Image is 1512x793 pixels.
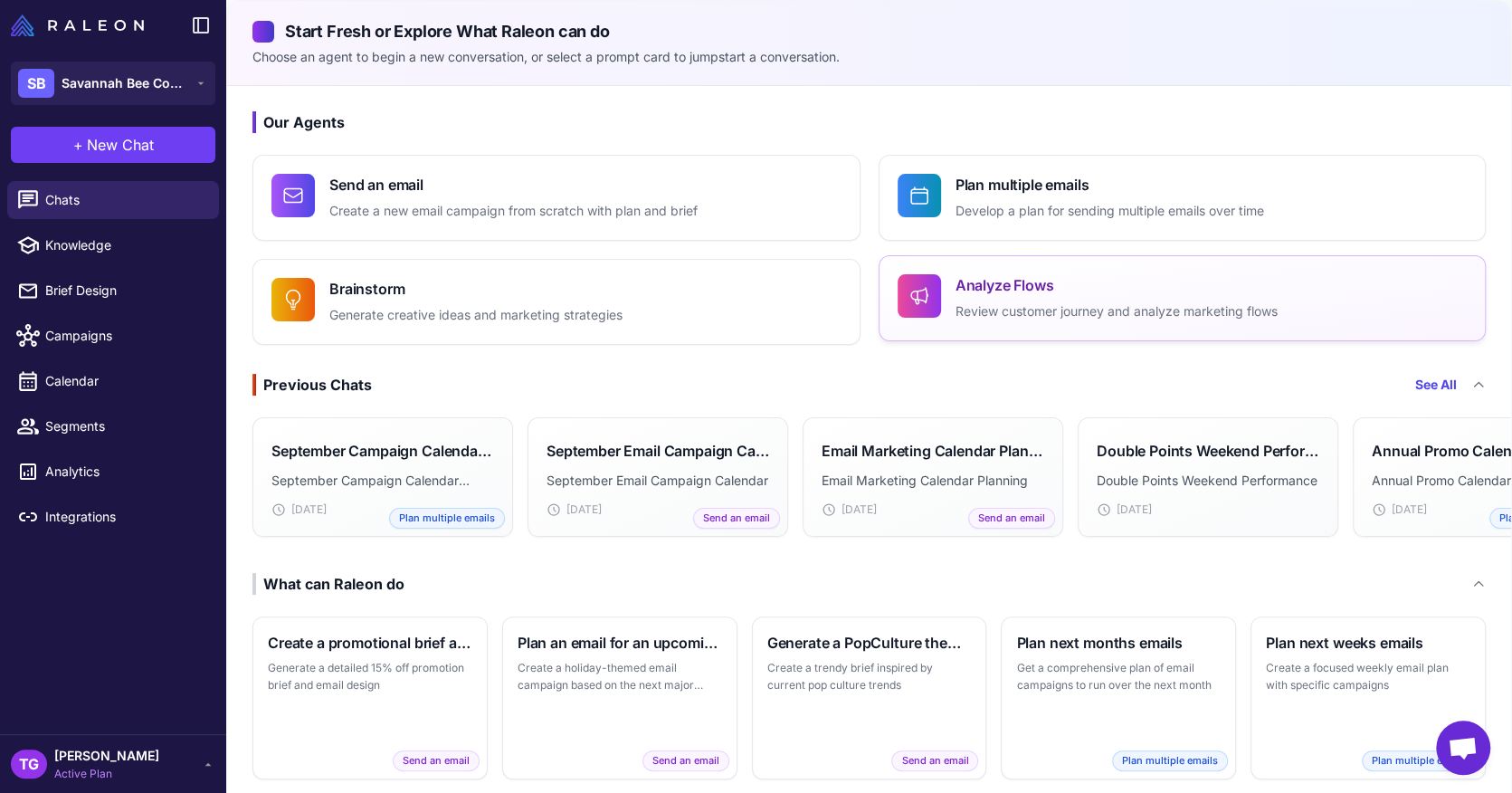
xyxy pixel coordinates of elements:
h3: Double Points Weekend Performance [1097,440,1319,462]
h3: September Campaign Calendar Planning [271,440,494,462]
a: Open chat [1436,721,1490,775]
span: Send an email [968,508,1055,529]
a: Segments [7,407,219,445]
p: Generate creative ideas and marketing strategies [329,305,623,326]
span: Send an email [393,750,480,771]
h3: September Email Campaign Calendar [547,440,769,462]
h2: Start Fresh or Explore What Raleon can do [252,19,1486,43]
a: Analytics [7,453,219,491]
p: Double Points Weekend Performance [1097,471,1319,491]
p: Choose an agent to begin a new conversation, or select a prompt card to jumpstart a conversation. [252,47,1486,67]
span: Savannah Bee Company [62,73,188,93]
a: Knowledge [7,226,219,264]
h4: Plan multiple emails [956,174,1264,196]
button: Plan an email for an upcoming holidayCreate a holiday-themed email campaign based on the next maj... [502,616,737,779]
h3: Email Marketing Calendar Planning [822,440,1044,462]
a: Campaigns [7,317,219,355]
span: Plan multiple emails [1112,750,1228,771]
h3: Plan next months emails [1016,632,1221,654]
p: Get a comprehensive plan of email campaigns to run over the next month [1016,659,1221,694]
p: Email Marketing Calendar Planning [822,471,1044,491]
button: BrainstormGenerate creative ideas and marketing strategies [252,259,861,345]
button: Plan next weeks emailsCreate a focused weekly email plan with specific campaignsPlan multiple emails [1250,616,1486,779]
h3: Create a promotional brief and email [268,632,472,654]
button: Create a promotional brief and emailGenerate a detailed 15% off promotion brief and email designS... [252,616,488,779]
h4: Send an email [329,174,698,196]
span: Brief Design [45,281,204,301]
button: Plan multiple emailsDevelop a plan for sending multiple emails over time [879,155,1487,241]
h3: Our Agents [252,111,1486,133]
span: New Chat [87,134,154,156]
div: What can Raleon do [252,573,404,595]
div: [DATE] [547,502,769,518]
p: Create a holiday-themed email campaign based on the next major holiday [518,659,722,694]
div: Previous Chats [252,374,372,396]
p: Generate a detailed 15% off promotion brief and email design [268,659,472,694]
div: TG [11,750,47,779]
p: Review customer journey and analyze marketing flows [956,301,1278,322]
span: Active Plan [54,766,159,782]
span: Plan multiple emails [389,508,505,529]
h3: Generate a PopCulture themed brief [767,632,972,654]
button: Plan next months emailsGet a comprehensive plan of email campaigns to run over the next monthPlan... [1001,616,1236,779]
span: Send an email [642,750,729,771]
span: Send an email [693,508,780,529]
button: SBSavannah Bee Company [11,62,215,105]
h4: Brainstorm [329,278,623,300]
h3: Plan next weeks emails [1266,632,1470,654]
a: See All [1415,375,1457,395]
span: [PERSON_NAME] [54,746,159,766]
span: Chats [45,190,204,210]
p: Create a new email campaign from scratch with plan and brief [329,201,698,222]
span: Send an email [891,750,978,771]
span: Calendar [45,371,204,391]
p: Develop a plan for sending multiple emails over time [956,201,1264,222]
div: SB [18,69,54,98]
p: Create a focused weekly email plan with specific campaigns [1266,659,1470,694]
a: Raleon Logo [11,14,151,36]
button: Send an emailCreate a new email campaign from scratch with plan and brief [252,155,861,241]
p: Create a trendy brief inspired by current pop culture trends [767,659,972,694]
img: Raleon Logo [11,14,144,36]
button: Analyze FlowsReview customer journey and analyze marketing flows [879,255,1487,341]
p: September Email Campaign Calendar [547,471,769,491]
span: Knowledge [45,235,204,255]
span: Segments [45,416,204,436]
button: +New Chat [11,127,215,163]
a: Integrations [7,498,219,536]
div: [DATE] [271,502,494,518]
div: [DATE] [822,502,1044,518]
div: [DATE] [1097,502,1319,518]
button: Generate a PopCulture themed briefCreate a trendy brief inspired by current pop culture trendsSen... [752,616,987,779]
span: Plan multiple emails [1362,750,1478,771]
p: September Campaign Calendar Planning [271,471,494,491]
h3: Plan an email for an upcoming holiday [518,632,722,654]
span: Integrations [45,507,204,527]
a: Calendar [7,362,219,400]
span: + [73,134,83,156]
span: Analytics [45,462,204,482]
a: Brief Design [7,272,219,310]
span: Campaigns [45,326,204,346]
h4: Analyze Flows [956,274,1278,296]
a: Chats [7,181,219,219]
